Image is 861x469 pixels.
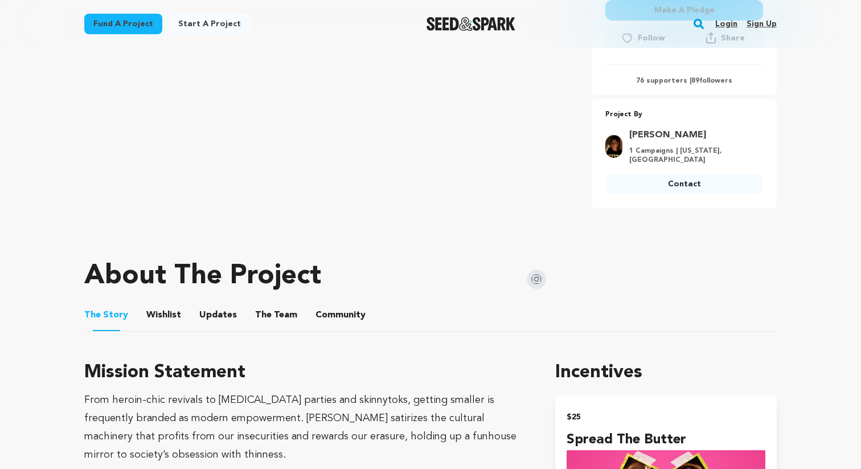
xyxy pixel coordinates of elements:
a: Start a project [169,14,250,34]
p: 1 Campaigns | [US_STATE], [GEOGRAPHIC_DATA] [629,146,756,165]
h3: Mission Statement [84,359,528,386]
img: Seed&Spark Instagram Icon [527,270,546,289]
h4: Spread the Butter [567,430,765,450]
p: Project By [605,108,763,121]
span: 89 [691,78,699,84]
span: Updates [199,308,237,322]
a: Seed&Spark Homepage [427,17,516,31]
a: Contact [605,174,763,194]
h2: $25 [567,409,765,425]
h1: About The Project [84,263,321,290]
span: The [84,308,101,322]
img: Seed&Spark Logo Dark Mode [427,17,516,31]
p: 76 supporters | followers [605,76,763,85]
span: The [255,308,272,322]
div: From heroin-chic revivals to [MEDICAL_DATA] parties and skinnytoks, getting smaller is frequently... [84,391,528,464]
h1: Incentives [555,359,777,386]
a: Fund a project [84,14,162,34]
span: Wishlist [146,308,181,322]
span: Community [315,308,366,322]
img: 752789dbaef51d21.jpg [605,135,622,158]
span: Team [255,308,297,322]
a: Goto Priyanka Krishnan profile [629,128,756,142]
span: Story [84,308,128,322]
a: Sign up [747,15,777,33]
a: Login [715,15,737,33]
